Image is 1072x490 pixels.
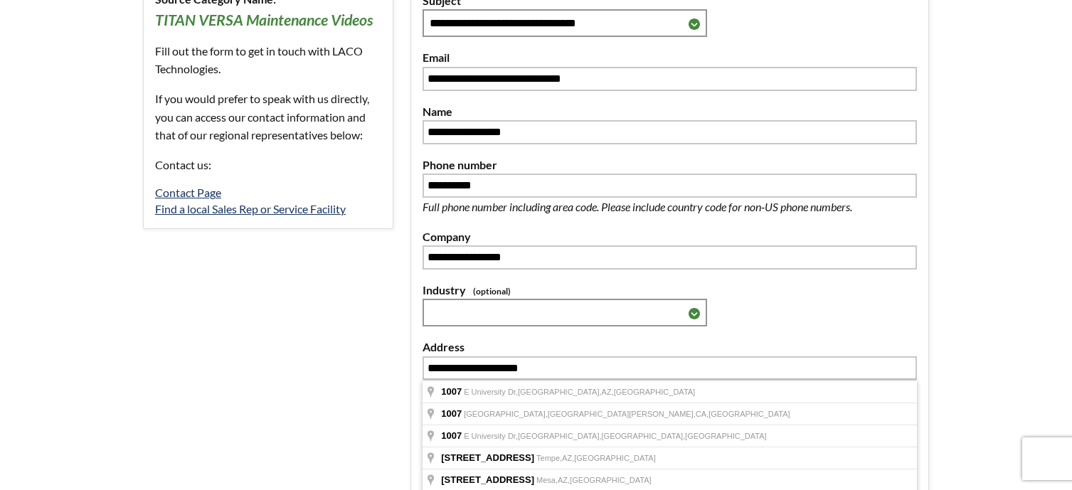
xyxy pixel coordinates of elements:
[441,408,462,419] span: 1007
[518,388,602,396] span: [GEOGRAPHIC_DATA],
[423,48,917,67] label: Email
[155,156,381,174] p: Contact us:
[155,90,381,144] p: If you would prefer to speak with us directly, you can access our contact information and that of...
[423,338,917,356] label: Address
[441,430,462,441] span: 1007
[155,186,221,199] a: Contact Page
[536,454,562,462] span: Tempe,
[548,410,696,418] span: [GEOGRAPHIC_DATA][PERSON_NAME],
[562,454,574,462] span: AZ,
[570,476,652,484] span: [GEOGRAPHIC_DATA]
[441,474,534,485] span: [STREET_ADDRESS]
[536,476,558,484] span: Mesa,
[155,11,381,31] h3: TITAN VERSA Maintenance Videos
[464,388,518,396] span: E University Dr,
[602,388,614,396] span: AZ,
[709,410,790,418] span: [GEOGRAPHIC_DATA]
[423,281,917,299] label: Industry
[574,454,656,462] span: [GEOGRAPHIC_DATA]
[464,432,518,440] span: E University Dr,
[685,432,767,440] span: [GEOGRAPHIC_DATA]
[441,386,462,397] span: 1007
[155,42,381,78] p: Fill out the form to get in touch with LACO Technologies.
[558,476,570,484] span: AZ,
[614,388,696,396] span: [GEOGRAPHIC_DATA]
[423,156,917,174] label: Phone number
[423,102,917,121] label: Name
[423,228,917,246] label: Company
[441,452,534,463] span: [STREET_ADDRESS]
[602,432,686,440] span: [GEOGRAPHIC_DATA],
[155,202,346,215] a: Find a local Sales Rep or Service Facility
[423,198,899,216] p: Full phone number including area code. Please include country code for non-US phone numbers.
[696,410,709,418] span: CA,
[464,410,548,418] span: [GEOGRAPHIC_DATA],
[518,432,602,440] span: [GEOGRAPHIC_DATA],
